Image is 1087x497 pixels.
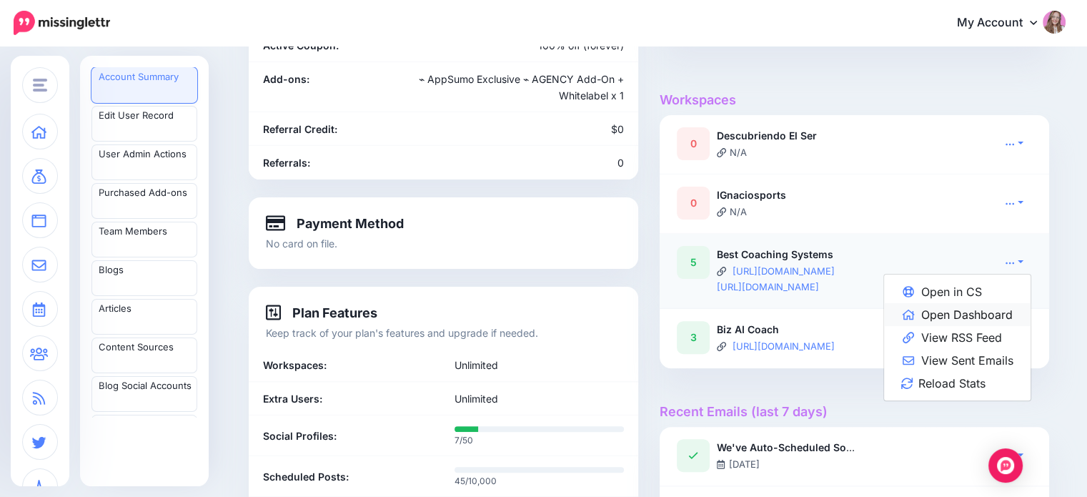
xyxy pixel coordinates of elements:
a: View Sent Emails [884,349,1031,372]
div: 0 [677,187,710,220]
a: View RSS Feed [884,326,1031,349]
span: 0 [617,157,624,169]
p: Keep track of your plan's features and upgrade if needed. [266,325,621,341]
p: 7/50 [455,433,625,448]
h4: Workspaces [660,92,1049,108]
a: My Account [943,6,1066,41]
a: Team Members [91,222,197,257]
a: [URL][DOMAIN_NAME] [717,281,819,292]
b: We've Auto-Scheduled Some Posts - Summary [717,441,950,453]
h4: Recent Emails (last 7 days) [660,404,1049,420]
img: Missinglettr [14,11,110,35]
b: Add-ons: [263,73,309,85]
li: N/A [717,144,754,160]
h4: Plan Features [266,304,377,321]
h4: Payment Method [266,215,404,232]
div: Unlimited [444,390,635,407]
b: Referrals: [263,157,310,169]
a: [URL][DOMAIN_NAME] [733,340,835,352]
p: No card on file. [266,235,621,252]
a: Blogs [91,260,197,296]
div: $0 [444,121,635,137]
a: Reload Stats [884,372,1031,395]
a: Edit User Record [91,106,197,142]
li: N/A [717,204,754,220]
b: Workspaces: [263,357,327,373]
b: Social Profiles: [263,428,337,444]
img: menu.png [33,79,47,92]
a: Blog Social Accounts [91,376,197,412]
a: Purchased Add-ons [91,183,197,219]
b: Biz AI Coach [717,323,779,335]
b: Best Coaching Systems [717,248,833,260]
b: Referral Credit: [263,123,337,135]
a: [URL][DOMAIN_NAME] [733,265,835,277]
a: Open Dashboard [884,303,1031,326]
a: Blog Branding Templates [91,415,197,451]
a: User Admin Actions [91,144,197,180]
div: 5 [677,246,710,279]
b: Descubriendo El Ser [717,129,817,142]
div: 0 [677,127,710,160]
a: Account Summary [91,67,197,103]
div: Unlimited [444,357,635,373]
div: Open Intercom Messenger [988,448,1023,483]
a: Content Sources [91,338,197,373]
a: Open in CS [884,280,1031,303]
b: Active Coupon: [263,39,339,51]
div: 3 [677,321,710,354]
p: 45/10,000 [455,474,625,488]
b: Scheduled Posts: [263,468,349,485]
a: Articles [91,299,197,335]
li: [DATE] [717,456,766,472]
b: IGnaciosports [717,189,786,201]
div: ⌁ AppSumo Exclusive ⌁ AGENCY Add-On + Whitelabel x 1 [379,71,635,104]
b: Extra Users: [263,390,322,407]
